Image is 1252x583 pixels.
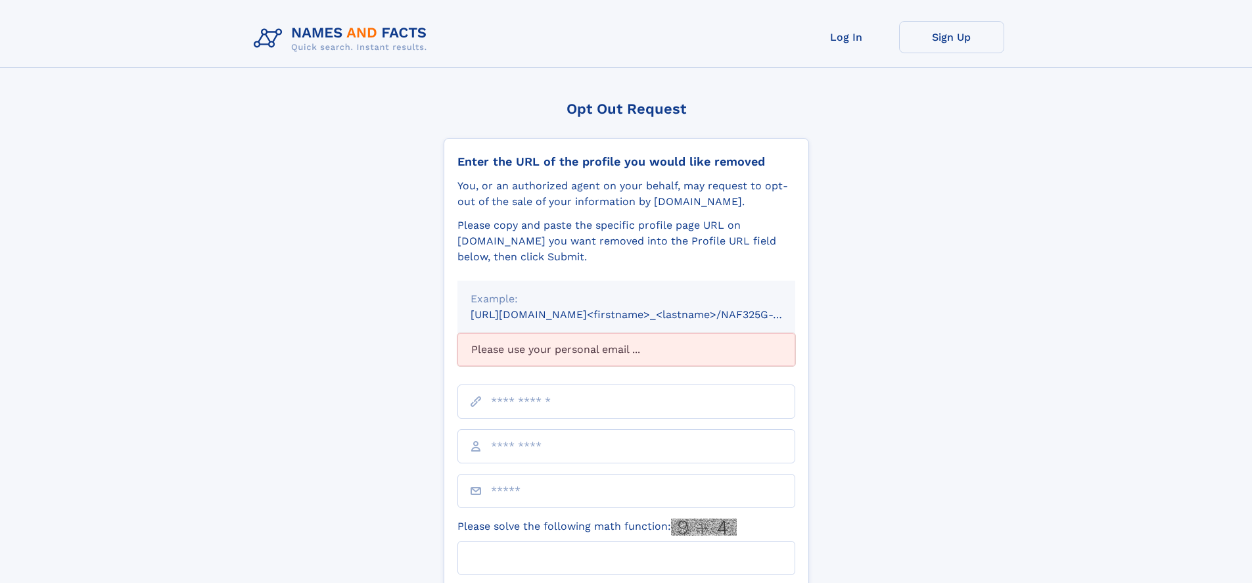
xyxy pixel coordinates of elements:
a: Log In [794,21,899,53]
div: Example: [471,291,782,307]
div: Opt Out Request [444,101,809,117]
small: [URL][DOMAIN_NAME]<firstname>_<lastname>/NAF325G-xxxxxxxx [471,308,820,321]
img: Logo Names and Facts [248,21,438,57]
div: Please use your personal email ... [457,333,795,366]
div: You, or an authorized agent on your behalf, may request to opt-out of the sale of your informatio... [457,178,795,210]
label: Please solve the following math function: [457,519,737,536]
div: Please copy and paste the specific profile page URL on [DOMAIN_NAME] you want removed into the Pr... [457,218,795,265]
div: Enter the URL of the profile you would like removed [457,154,795,169]
a: Sign Up [899,21,1004,53]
